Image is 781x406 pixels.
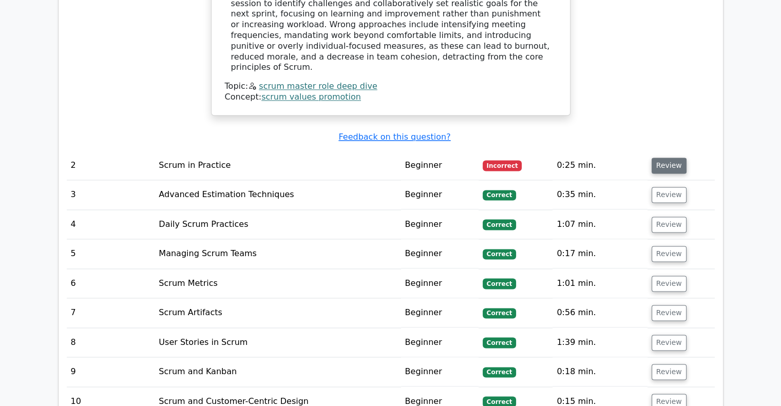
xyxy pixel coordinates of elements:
div: Topic: [225,81,557,92]
td: 1:39 min. [553,328,647,357]
td: Managing Scrum Teams [155,239,401,268]
td: User Stories in Scrum [155,328,401,357]
td: Beginner [401,151,479,180]
td: 4 [67,210,155,239]
span: Correct [483,308,516,318]
span: Correct [483,337,516,347]
td: Beginner [401,357,479,386]
a: scrum values promotion [261,92,361,102]
div: Concept: [225,92,557,103]
td: 1:01 min. [553,269,647,298]
td: 3 [67,180,155,209]
td: 7 [67,298,155,327]
td: 0:17 min. [553,239,647,268]
td: 0:18 min. [553,357,647,386]
td: Beginner [401,180,479,209]
button: Review [652,305,687,321]
td: Beginner [401,298,479,327]
button: Review [652,158,687,173]
td: 1:07 min. [553,210,647,239]
td: 0:56 min. [553,298,647,327]
span: Correct [483,249,516,259]
button: Review [652,364,687,380]
td: Scrum Artifacts [155,298,401,327]
td: Scrum Metrics [155,269,401,298]
button: Review [652,246,687,262]
td: Beginner [401,328,479,357]
span: Correct [483,190,516,200]
span: Incorrect [483,160,522,170]
td: 8 [67,328,155,357]
td: 0:35 min. [553,180,647,209]
span: Correct [483,278,516,288]
span: Correct [483,367,516,377]
span: Correct [483,219,516,229]
button: Review [652,276,687,292]
td: Beginner [401,210,479,239]
button: Review [652,217,687,233]
td: 2 [67,151,155,180]
td: 5 [67,239,155,268]
td: 6 [67,269,155,298]
a: Feedback on this question? [338,132,450,142]
td: Advanced Estimation Techniques [155,180,401,209]
button: Review [652,187,687,203]
td: Scrum in Practice [155,151,401,180]
td: Beginner [401,269,479,298]
a: scrum master role deep dive [259,81,377,91]
td: Beginner [401,239,479,268]
td: Daily Scrum Practices [155,210,401,239]
td: 9 [67,357,155,386]
button: Review [652,335,687,351]
td: Scrum and Kanban [155,357,401,386]
td: 0:25 min. [553,151,647,180]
